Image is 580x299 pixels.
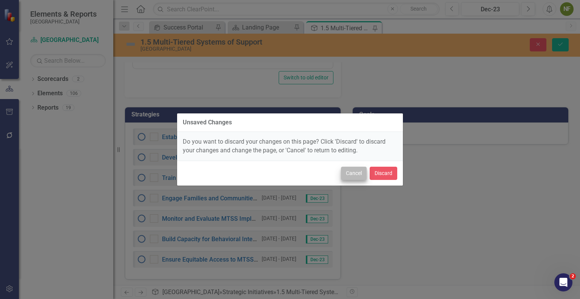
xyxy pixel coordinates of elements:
button: Cancel [341,167,367,180]
div: Unsaved Changes [183,119,232,126]
div: Do you want to discard your changes on this page? Click 'Discard' to discard your changes and cha... [177,132,403,161]
button: Discard [370,167,397,180]
span: 2 [570,273,576,279]
iframe: Intercom live chat [554,273,572,291]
